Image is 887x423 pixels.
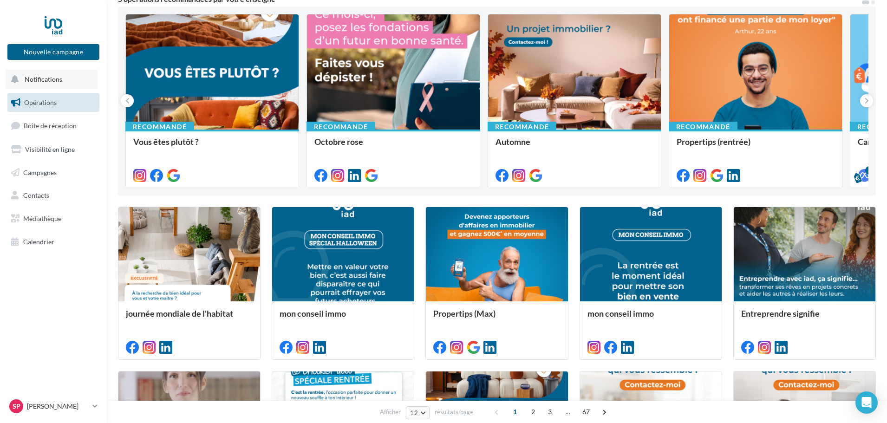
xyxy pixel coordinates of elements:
[855,391,878,414] div: Open Intercom Messenger
[561,404,575,419] span: ...
[125,122,194,132] div: Recommandé
[741,309,868,327] div: Entreprendre signifie
[433,309,560,327] div: Propertips (Max)
[435,408,473,416] span: résultats/page
[406,406,430,419] button: 12
[23,215,61,222] span: Médiathèque
[380,408,401,416] span: Afficher
[13,402,20,411] span: Sp
[6,209,101,228] a: Médiathèque
[23,191,49,199] span: Contacts
[133,137,291,156] div: Vous êtes plutôt ?
[677,137,835,156] div: Propertips (rentrée)
[6,93,101,112] a: Opérations
[508,404,522,419] span: 1
[496,137,653,156] div: Automne
[307,122,375,132] div: Recommandé
[488,122,556,132] div: Recommandé
[6,186,101,205] a: Contacts
[6,140,101,159] a: Visibilité en ligne
[23,168,57,176] span: Campagnes
[24,122,77,130] span: Boîte de réception
[27,402,89,411] p: [PERSON_NAME]
[314,137,472,156] div: Octobre rose
[6,70,98,89] button: Notifications
[542,404,557,419] span: 3
[7,397,99,415] a: Sp [PERSON_NAME]
[865,166,874,175] div: 5
[526,404,541,419] span: 2
[6,116,101,136] a: Boîte de réception
[24,98,57,106] span: Opérations
[669,122,737,132] div: Recommandé
[23,238,54,246] span: Calendrier
[579,404,594,419] span: 67
[410,409,418,416] span: 12
[6,163,101,182] a: Campagnes
[6,232,101,252] a: Calendrier
[7,44,99,60] button: Nouvelle campagne
[25,145,75,153] span: Visibilité en ligne
[126,309,253,327] div: journée mondiale de l'habitat
[280,309,406,327] div: mon conseil immo
[25,75,62,83] span: Notifications
[587,309,714,327] div: mon conseil immo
